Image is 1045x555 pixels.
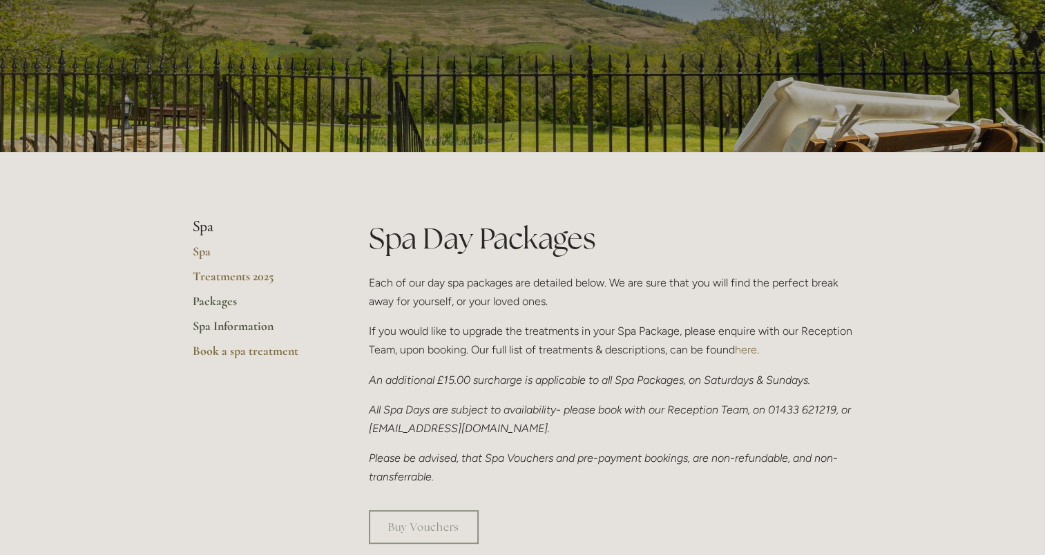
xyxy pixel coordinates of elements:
[193,218,325,236] li: Spa
[369,510,479,544] a: Buy Vouchers
[193,293,325,318] a: Packages
[369,218,853,259] h1: Spa Day Packages
[369,403,854,435] em: All Spa Days are subject to availability- please book with our Reception Team, on 01433 621219, o...
[193,244,325,269] a: Spa
[193,269,325,293] a: Treatments 2025
[369,322,853,359] p: If you would like to upgrade the treatments in your Spa Package, please enquire with our Receptio...
[193,318,325,343] a: Spa Information
[369,373,810,387] em: An additional £15.00 surcharge is applicable to all Spa Packages, on Saturdays & Sundays.
[193,343,325,368] a: Book a spa treatment
[369,273,853,311] p: Each of our day spa packages are detailed below. We are sure that you will find the perfect break...
[369,451,838,483] em: Please be advised, that Spa Vouchers and pre-payment bookings, are non-refundable, and non-transf...
[735,343,757,356] a: here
